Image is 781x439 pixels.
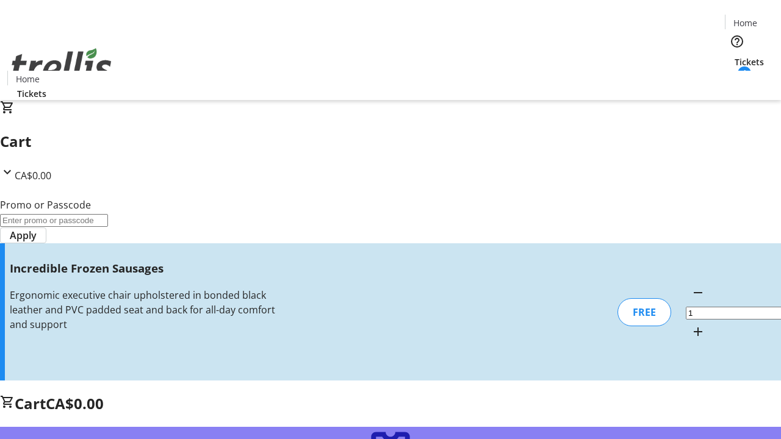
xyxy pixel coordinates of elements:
button: Decrement by one [686,280,710,305]
button: Help [725,29,749,54]
div: Ergonomic executive chair upholstered in bonded black leather and PVC padded seat and back for al... [10,288,276,332]
span: Home [16,73,40,85]
span: Tickets [735,55,764,68]
h3: Incredible Frozen Sausages [10,260,276,277]
a: Home [8,73,47,85]
a: Home [725,16,765,29]
span: Home [733,16,757,29]
div: FREE [617,298,671,326]
a: Tickets [725,55,774,68]
span: Apply [10,228,37,243]
img: Orient E2E Organization wkGuBbUjiW's Logo [7,35,116,96]
button: Increment by one [686,319,710,344]
a: Tickets [7,87,56,100]
span: CA$0.00 [15,169,51,182]
button: Cart [725,68,749,93]
span: Tickets [17,87,46,100]
span: CA$0.00 [46,393,104,413]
